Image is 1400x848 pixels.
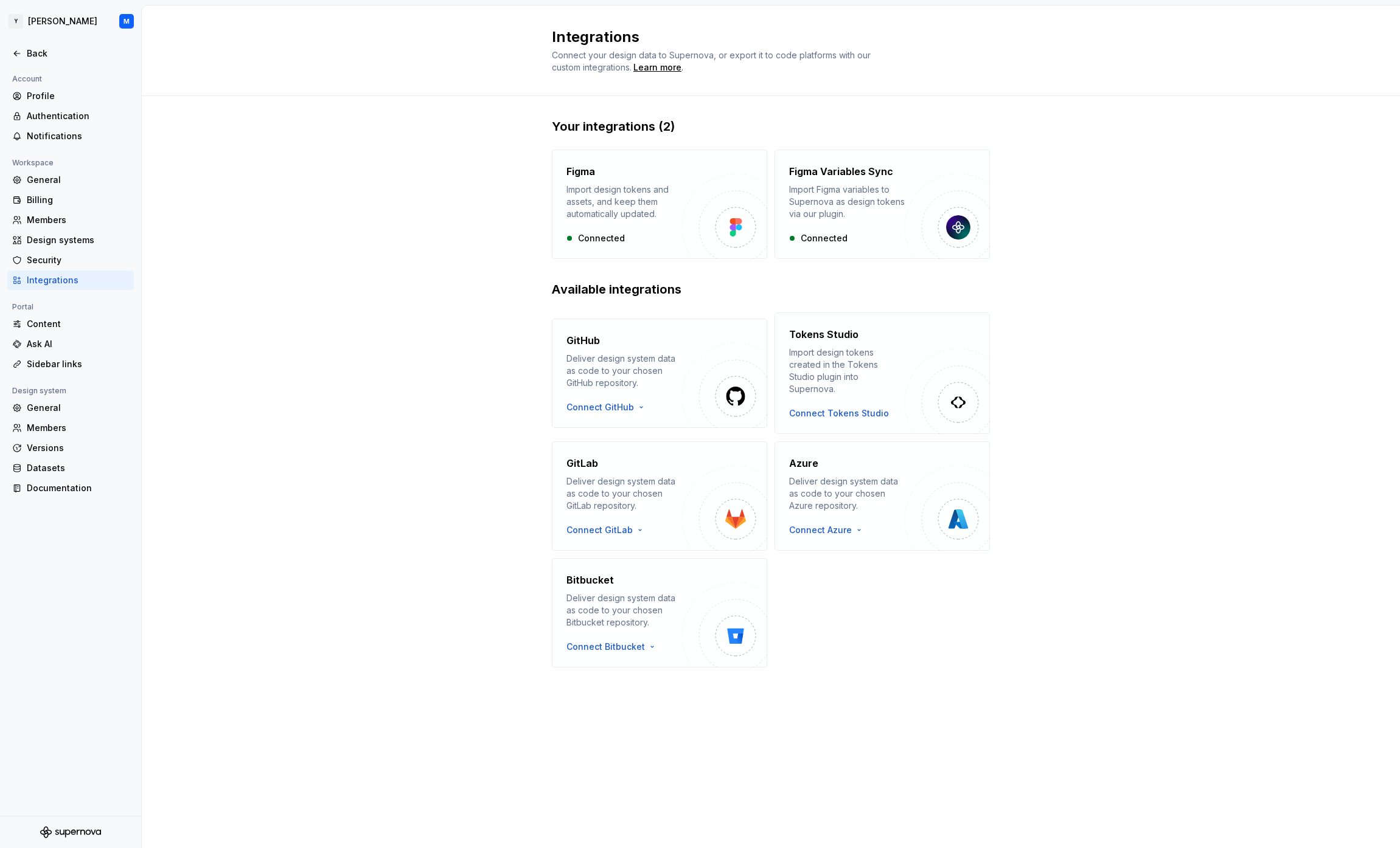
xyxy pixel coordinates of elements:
div: Datasets [27,462,129,474]
h4: Figma Variables Sync [789,164,893,179]
div: Members [27,214,129,226]
a: Integrations [7,271,134,290]
a: Ask AI [7,334,134,354]
a: Authentication [7,106,134,126]
div: Import Figma variables to Supernova as design tokens via our plugin. [789,184,905,220]
div: Account [7,72,47,86]
a: Versions [7,438,134,458]
a: Documentation [7,478,134,498]
div: M [124,16,130,26]
div: Members [27,422,129,434]
div: Deliver design system data as code to your chosen GitHub repository. [566,353,682,389]
span: Connect your design data to Supernova, or export it to code platforms with our custom integrations. [552,50,873,72]
div: Ask AI [27,338,129,350]
button: Figma Variables SyncImport Figma variables to Supernova as design tokens via our plugin.Connected [775,150,990,259]
button: GitLabDeliver design system data as code to your chosen GitLab repository.Connect GitLab [552,441,767,551]
div: Integrations [27,274,129,286]
button: Connect GitHub [566,401,651,413]
button: Y[PERSON_NAME]M [2,8,139,35]
span: Connect GitLab [566,524,633,536]
div: Billing [27,194,129,206]
h2: Available integrations [552,281,990,298]
h4: Tokens Studio [789,327,858,342]
a: Sidebar links [7,354,134,374]
span: Connect Bitbucket [566,641,645,653]
span: Connect Azure [789,524,852,536]
div: Content [27,318,129,330]
a: Members [7,210,134,230]
div: Documentation [27,482,129,494]
a: Design systems [7,230,134,250]
h4: Bitbucket [566,573,614,587]
button: Connect GitLab [566,524,650,536]
div: Deliver design system data as code to your chosen Azure repository. [789,475,905,512]
button: Connect Bitbucket [566,641,662,653]
div: Versions [27,442,129,454]
div: Portal [7,300,38,314]
button: Connect Tokens Studio [789,407,889,419]
a: Content [7,314,134,334]
a: Notifications [7,126,134,146]
a: Members [7,418,134,438]
a: Learn more [633,61,681,74]
div: General [27,174,129,186]
a: General [7,170,134,190]
h4: Azure [789,456,818,471]
div: Workspace [7,156,58,170]
a: Profile [7,86,134,106]
span: . [632,63,683,72]
div: Authentication [27,110,129,122]
a: Billing [7,190,134,210]
div: Design systems [27,234,129,246]
div: Profile [27,90,129,102]
h4: GitLab [566,456,598,471]
button: Tokens StudioImport design tokens created in the Tokens Studio plugin into Supernova.Connect Toke... [775,312,990,434]
button: Connect Azure [789,524,869,536]
div: Back [27,47,129,60]
a: General [7,398,134,418]
h2: Your integrations (2) [552,118,990,135]
button: BitbucketDeliver design system data as code to your chosen Bitbucket repository.Connect Bitbucket [552,558,767,667]
div: Import design tokens created in the Tokens Studio plugin into Supernova. [789,346,905,395]
div: Sidebar links [27,358,129,370]
a: Back [7,44,134,63]
a: Security [7,250,134,270]
div: General [27,402,129,414]
button: FigmaImport design tokens and assets, and keep them automatically updated.Connected [552,150,767,259]
div: Security [27,254,129,266]
div: Deliver design system data as code to your chosen GitLab repository. [566,475,682,512]
h4: Figma [566,164,595,179]
div: Notifications [27,130,129,142]
div: Import design tokens and assets, and keep them automatically updated. [566,184,682,220]
a: Datasets [7,458,134,478]
button: AzureDeliver design system data as code to your chosen Azure repository.Connect Azure [775,441,990,551]
button: GitHubDeliver design system data as code to your chosen GitHub repository.Connect GitHub [552,312,767,434]
div: Design system [7,384,71,398]
h4: GitHub [566,333,600,348]
div: Y [9,14,23,29]
div: Deliver design system data as code to your chosen Bitbucket repository. [566,592,682,629]
div: [PERSON_NAME] [28,15,97,27]
span: Connect GitHub [566,401,634,413]
svg: Supernova Logo [40,826,101,838]
h2: Integrations [552,27,975,47]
